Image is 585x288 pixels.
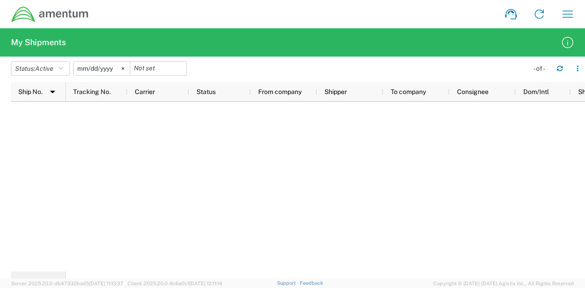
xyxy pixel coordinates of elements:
[391,88,426,95] span: To company
[11,37,66,48] h2: My Shipments
[433,279,574,288] span: Copyright © [DATE]-[DATE] Agistix Inc., All Rights Reserved
[277,280,300,286] a: Support
[11,61,70,76] button: Status:Active
[533,64,549,73] div: - of -
[74,62,130,75] input: Not set
[523,88,549,95] span: Dom/Intl
[300,280,323,286] a: Feedback
[18,88,43,95] span: Ship No.
[130,62,186,75] input: Not set
[457,88,489,95] span: Consignee
[128,281,222,286] span: Client: 2025.20.0-8c6e0cf
[89,281,123,286] span: [DATE] 11:13:37
[189,281,222,286] span: [DATE] 12:11:14
[73,88,111,95] span: Tracking No.
[45,84,60,99] img: arrow-dropdown.svg
[197,88,216,95] span: Status
[324,88,347,95] span: Shipper
[35,65,53,72] span: Active
[11,6,89,23] img: dyncorp
[135,88,155,95] span: Carrier
[258,88,302,95] span: From company
[11,281,123,286] span: Server: 2025.20.0-db47332bad5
